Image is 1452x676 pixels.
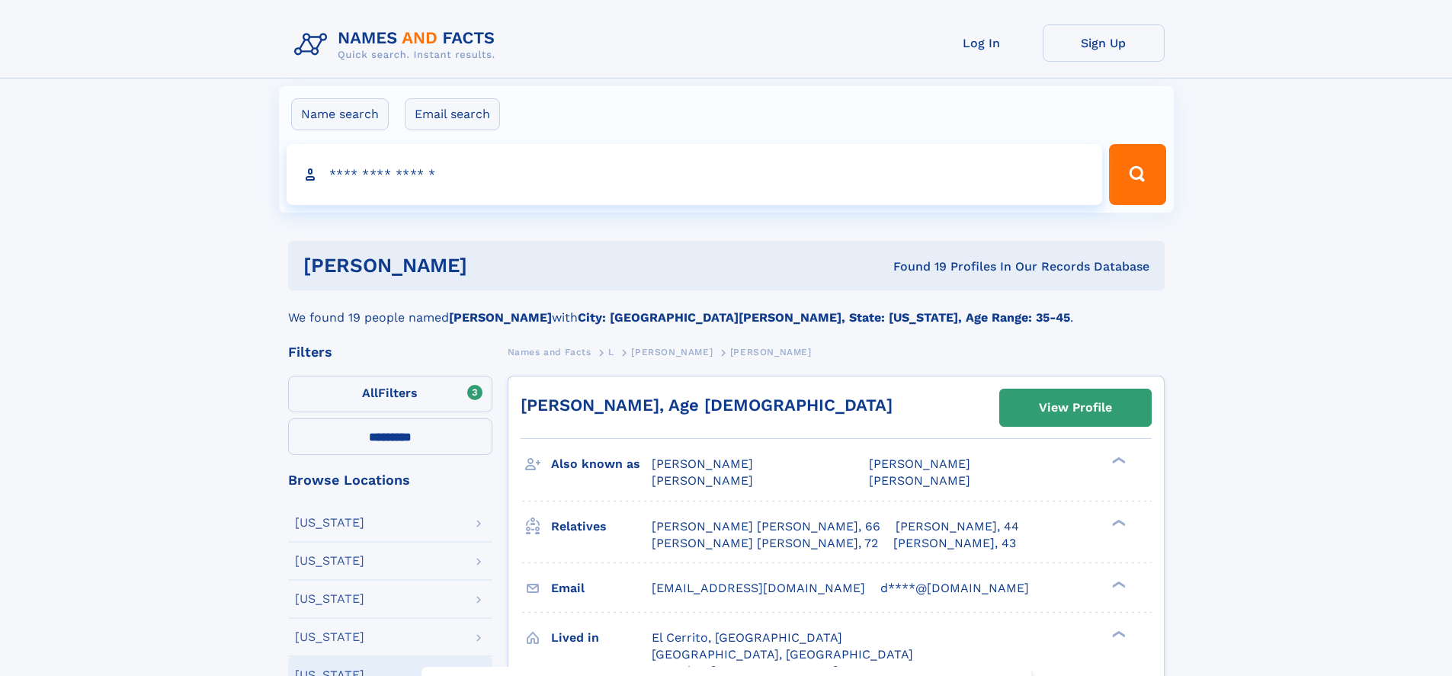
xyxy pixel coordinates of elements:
[303,256,681,275] h1: [PERSON_NAME]
[288,290,1165,327] div: We found 19 people named with .
[1109,144,1165,205] button: Search Button
[405,98,500,130] label: Email search
[288,24,508,66] img: Logo Names and Facts
[551,514,652,540] h3: Relatives
[508,342,591,361] a: Names and Facts
[291,98,389,130] label: Name search
[288,473,492,487] div: Browse Locations
[521,396,893,415] a: [PERSON_NAME], Age [DEMOGRAPHIC_DATA]
[295,631,364,643] div: [US_STATE]
[652,647,913,662] span: [GEOGRAPHIC_DATA], [GEOGRAPHIC_DATA]
[680,258,1149,275] div: Found 19 Profiles In Our Records Database
[1108,456,1127,466] div: ❯
[362,386,378,400] span: All
[652,535,878,552] a: [PERSON_NAME] [PERSON_NAME], 72
[869,457,970,471] span: [PERSON_NAME]
[551,625,652,651] h3: Lived in
[631,342,713,361] a: [PERSON_NAME]
[1108,579,1127,589] div: ❯
[608,342,614,361] a: L
[652,457,753,471] span: [PERSON_NAME]
[893,535,1016,552] a: [PERSON_NAME], 43
[288,376,492,412] label: Filters
[288,345,492,359] div: Filters
[295,593,364,605] div: [US_STATE]
[551,451,652,477] h3: Also known as
[1043,24,1165,62] a: Sign Up
[652,630,842,645] span: El Cerrito, [GEOGRAPHIC_DATA]
[608,347,614,357] span: L
[449,310,552,325] b: [PERSON_NAME]
[1000,389,1151,426] a: View Profile
[578,310,1070,325] b: City: [GEOGRAPHIC_DATA][PERSON_NAME], State: [US_STATE], Age Range: 35-45
[631,347,713,357] span: [PERSON_NAME]
[551,575,652,601] h3: Email
[869,473,970,488] span: [PERSON_NAME]
[896,518,1019,535] a: [PERSON_NAME], 44
[295,555,364,567] div: [US_STATE]
[1039,390,1112,425] div: View Profile
[730,347,812,357] span: [PERSON_NAME]
[295,517,364,529] div: [US_STATE]
[1108,517,1127,527] div: ❯
[1108,629,1127,639] div: ❯
[652,581,865,595] span: [EMAIL_ADDRESS][DOMAIN_NAME]
[652,518,880,535] a: [PERSON_NAME] [PERSON_NAME], 66
[287,144,1103,205] input: search input
[921,24,1043,62] a: Log In
[652,473,753,488] span: [PERSON_NAME]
